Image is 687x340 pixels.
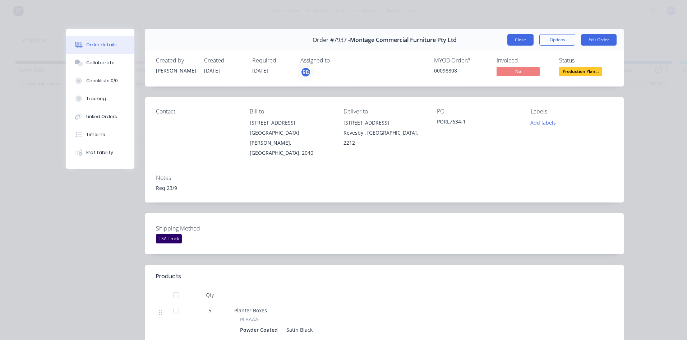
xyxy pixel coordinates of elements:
div: MYOB Order # [434,57,488,64]
div: [STREET_ADDRESS] [250,118,332,128]
div: Contact [156,108,238,115]
span: [DATE] [204,67,220,74]
button: RD [300,67,311,78]
div: [STREET_ADDRESS] [343,118,426,128]
span: PLBAAA [240,316,258,323]
button: Tracking [66,90,134,108]
span: No [497,67,540,76]
button: Edit Order [581,34,617,46]
div: Tracking [86,96,106,102]
div: [STREET_ADDRESS]Revesby , [GEOGRAPHIC_DATA], 2212 [343,118,426,148]
div: Req 23/9 [156,184,613,192]
div: Powder Coated [240,325,281,335]
div: TSA Truck [156,234,182,243]
div: Deliver to [343,108,426,115]
div: [GEOGRAPHIC_DATA][PERSON_NAME], [GEOGRAPHIC_DATA], 2040 [250,128,332,158]
div: Required [252,57,292,64]
button: Production Plan... [559,67,602,78]
button: Profitability [66,144,134,162]
div: Notes [156,174,613,181]
span: Production Plan... [559,67,602,76]
div: PO [437,108,519,115]
span: Order #7937 - [313,37,350,43]
button: Close [507,34,534,46]
span: Planter Boxes [234,307,267,314]
div: Order details [86,42,117,48]
button: Linked Orders [66,108,134,126]
div: [STREET_ADDRESS][GEOGRAPHIC_DATA][PERSON_NAME], [GEOGRAPHIC_DATA], 2040 [250,118,332,158]
div: Checklists 0/0 [86,78,118,84]
div: Linked Orders [86,113,117,120]
div: Revesby , [GEOGRAPHIC_DATA], 2212 [343,128,426,148]
button: Timeline [66,126,134,144]
button: Options [539,34,575,46]
button: Order details [66,36,134,54]
div: Collaborate [86,60,115,66]
span: [DATE] [252,67,268,74]
div: Satin Black [283,325,313,335]
div: Bill to [250,108,332,115]
button: Add labels [527,118,560,127]
div: Profitability [86,149,113,156]
div: Status [559,57,613,64]
div: Invoiced [497,57,550,64]
div: Qty [188,288,231,302]
div: Timeline [86,131,105,138]
div: Created by [156,57,195,64]
label: Shipping Method [156,224,246,233]
button: Collaborate [66,54,134,72]
div: Labels [531,108,613,115]
button: Checklists 0/0 [66,72,134,90]
div: [PERSON_NAME] [156,67,195,74]
span: 5 [208,307,211,314]
span: Montage Commercial Furniture Pty Ltd [350,37,457,43]
div: 00098808 [434,67,488,74]
div: Created [204,57,244,64]
div: Assigned to [300,57,372,64]
div: PORL7634-1 [437,118,519,128]
div: Products [156,272,181,281]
